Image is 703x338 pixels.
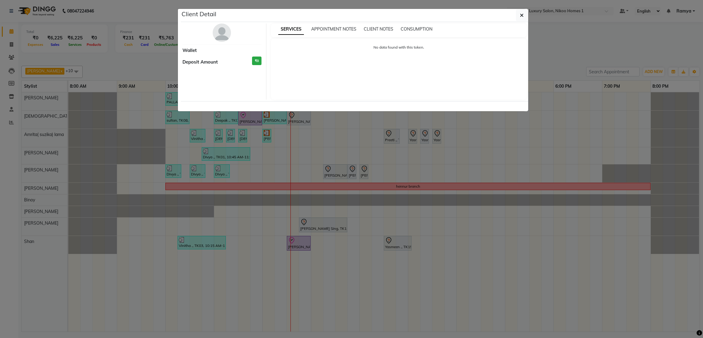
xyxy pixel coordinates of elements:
span: CONSUMPTION [401,26,432,32]
span: Deposit Amount [182,59,218,66]
p: No data found with this token. [277,45,521,50]
h5: Client Detail [182,9,216,19]
span: APPOINTMENT NOTES [311,26,356,32]
img: avatar [213,24,231,42]
span: CLIENT NOTES [364,26,393,32]
span: Wallet [182,47,197,54]
span: SERVICES [278,24,304,35]
h3: ₹0 [252,57,261,65]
